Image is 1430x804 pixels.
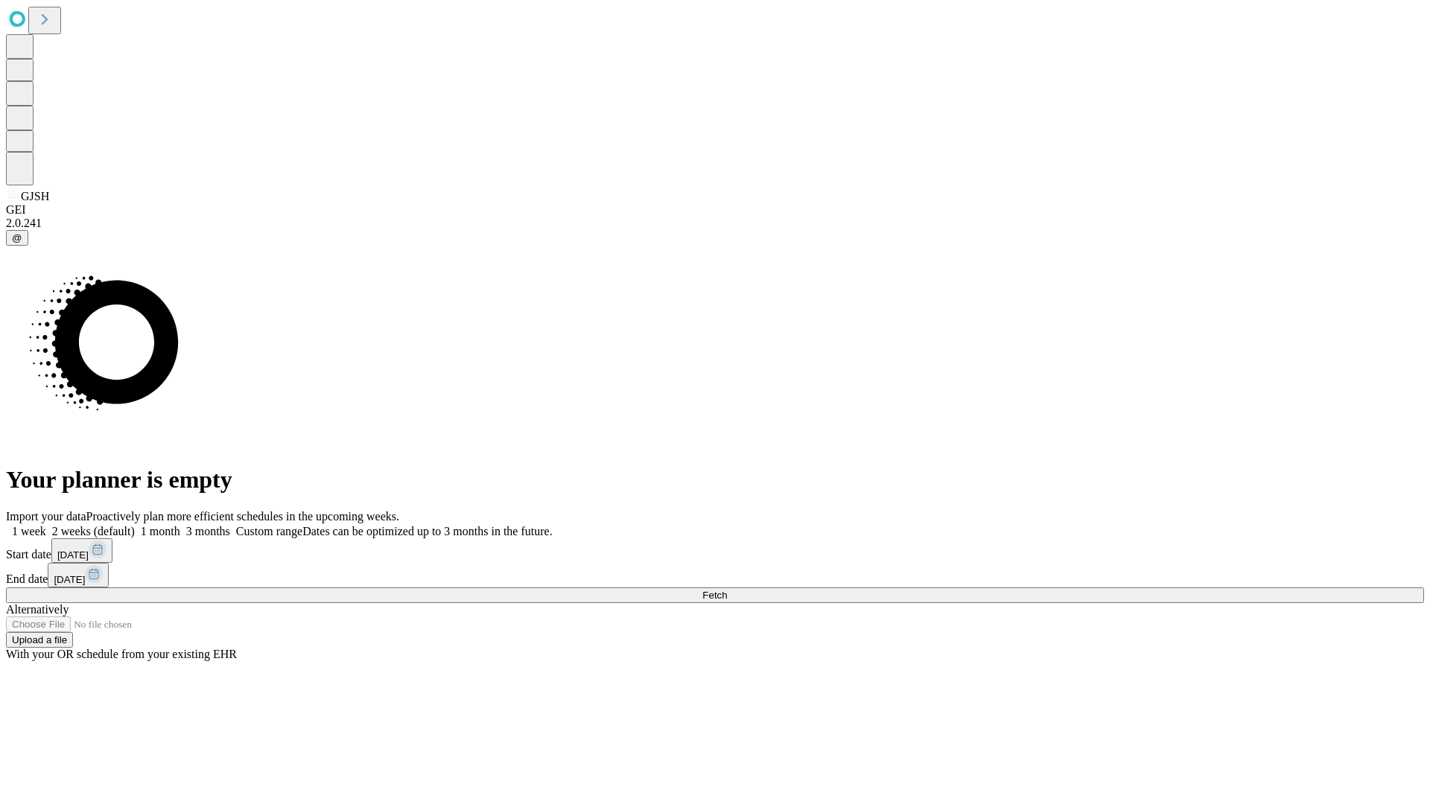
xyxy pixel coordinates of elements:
span: With your OR schedule from your existing EHR [6,648,237,660]
span: 1 week [12,525,46,537]
span: @ [12,232,22,243]
span: Proactively plan more efficient schedules in the upcoming weeks. [86,510,399,523]
div: Start date [6,538,1424,563]
span: 1 month [141,525,180,537]
button: Upload a file [6,632,73,648]
button: [DATE] [48,563,109,587]
span: 2 weeks (default) [52,525,135,537]
span: GJSH [21,190,49,202]
span: 3 months [186,525,230,537]
span: Alternatively [6,603,69,616]
div: End date [6,563,1424,587]
span: Fetch [702,590,727,601]
div: 2.0.241 [6,217,1424,230]
span: Custom range [236,525,302,537]
h1: Your planner is empty [6,466,1424,494]
div: GEI [6,203,1424,217]
button: @ [6,230,28,246]
span: Import your data [6,510,86,523]
span: [DATE] [57,549,89,561]
span: Dates can be optimized up to 3 months in the future. [302,525,552,537]
button: [DATE] [51,538,112,563]
span: [DATE] [54,574,85,585]
button: Fetch [6,587,1424,603]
